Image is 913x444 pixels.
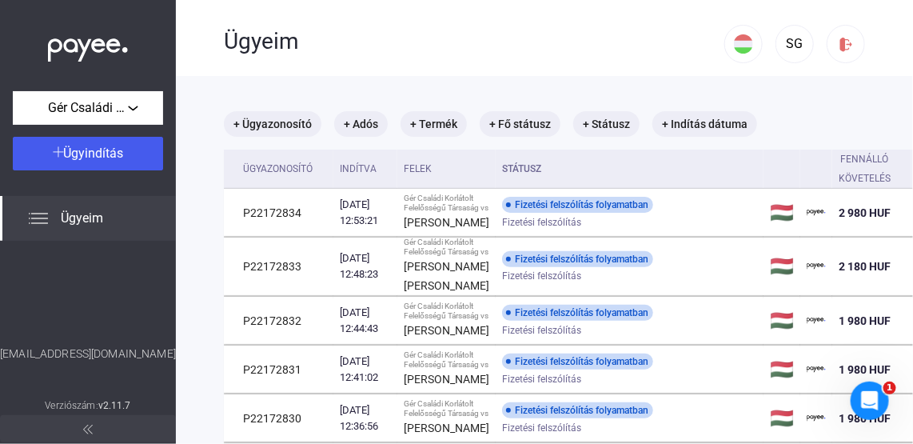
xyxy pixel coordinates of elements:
strong: [PERSON_NAME] [404,216,489,229]
div: Indítva [340,159,391,178]
mat-chip: + Indítás dátuma [652,111,757,137]
div: Küldjön üzenetet nekünk!30 perc múlva leszünk újra online [16,215,304,276]
span: 2 180 HUF [839,260,891,273]
div: [DATE] 12:36:56 [340,402,391,434]
img: Profile image for Gréta [232,26,264,58]
div: Fizetési felszólítás folyamatban [502,354,653,370]
th: Státusz [496,150,763,189]
div: [DATE] 12:48:23 [340,250,391,282]
img: payee-logo [807,257,826,276]
span: Ügyindítás [64,146,124,161]
td: 🇭🇺 [763,238,800,296]
iframe: Intercom live chat [851,382,889,420]
button: Súgó [213,289,320,353]
div: [DATE] 12:53:21 [340,197,391,229]
img: white-payee-white-dot.svg [48,30,128,62]
div: Ügyeim [224,28,724,55]
div: Ügyazonosító [243,159,327,178]
td: P22172833 [224,238,333,296]
td: 🇭🇺 [763,297,800,345]
div: Gér Családi Korlátolt Felelősségű Társaság vs [404,302,489,321]
mat-chip: + Adós [334,111,388,137]
mat-chip: + Ügyazonosító [224,111,321,137]
td: P22172832 [224,297,333,345]
div: Indítva [340,159,377,178]
span: 1 980 HUF [839,363,891,376]
span: 1 [883,382,896,394]
span: 2 980 HUF [839,206,891,219]
span: 1 980 HUF [839,412,891,425]
strong: [PERSON_NAME] [PERSON_NAME] [404,260,489,292]
span: Súgó [253,329,281,340]
div: Felek [404,159,432,178]
div: SG [781,34,808,54]
img: list.svg [29,209,48,228]
div: Fizetési felszólítás folyamatban [502,402,653,418]
div: Fizetési felszólítás folyamatban [502,197,653,213]
button: SG [775,25,814,63]
div: Felek [404,159,489,178]
button: Üzenetek [106,289,213,353]
td: 🇭🇺 [763,189,800,237]
div: Gér Családi Korlátolt Felelősségű Társaság vs [404,350,489,370]
img: HU [734,34,753,54]
img: payee-logo [807,311,826,330]
span: Fizetési felszólítás [502,370,581,389]
img: logout-red [838,36,855,53]
strong: v2.11.7 [98,400,131,411]
img: payee-logo [807,409,826,428]
td: P22172834 [224,189,333,237]
div: Küldjön üzenetet nekünk! [33,229,267,246]
div: Fennálló követelés [839,150,891,188]
div: Gér Családi Korlátolt Felelősségű Társaság vs [404,194,489,213]
p: Üdv a Payeenél 👋 [32,114,288,141]
button: logout-red [827,25,865,63]
mat-chip: + Fő státusz [480,111,560,137]
img: payee-logo [807,360,826,379]
div: [DATE] 12:41:02 [340,354,391,386]
td: 🇭🇺 [763,346,800,394]
span: Fizetési felszólítás [502,266,581,286]
strong: [PERSON_NAME] [404,373,489,386]
span: Gér Családi Korlátolt Felelősségű Társaság [48,98,128,118]
mat-chip: + Státusz [573,111,640,137]
div: Ügyazonosító [243,159,313,178]
td: P22172830 [224,394,333,442]
mat-chip: + Termék [401,111,467,137]
td: P22172831 [224,346,333,394]
span: Fizetési felszólítás [502,321,581,340]
div: Bezárás [275,26,304,54]
strong: [PERSON_NAME] [404,324,489,337]
span: Üzenetek [134,329,186,340]
td: 🇭🇺 [763,394,800,442]
img: arrow-double-left-grey.svg [83,425,93,434]
span: Fizetési felszólítás [502,213,581,232]
div: Fennálló követelés [839,150,905,188]
span: Főoldal [30,329,76,340]
span: Fizetési felszólítás [502,418,581,438]
span: Ügyeim [61,209,103,228]
p: [PERSON_NAME] segíthetünk? [32,141,288,195]
div: Fizetési felszólítás folyamatban [502,305,653,321]
img: plus-white.svg [53,146,64,158]
div: 30 perc múlva leszünk újra online [33,246,267,262]
span: 1 980 HUF [839,314,891,327]
strong: [PERSON_NAME] [404,422,489,434]
div: [DATE] 12:44:43 [340,305,391,337]
button: HU [724,25,763,63]
button: Gér Családi Korlátolt Felelősségű Társaság [13,91,163,125]
div: Gér Családi Korlátolt Felelősségű Társaság vs [404,399,489,418]
img: logo [32,30,94,56]
div: Fizetési felszólítás folyamatban [502,251,653,267]
button: Ügyindítás [13,137,163,170]
img: payee-logo [807,203,826,222]
div: Gér Családi Korlátolt Felelősségű Társaság vs [404,238,489,257]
